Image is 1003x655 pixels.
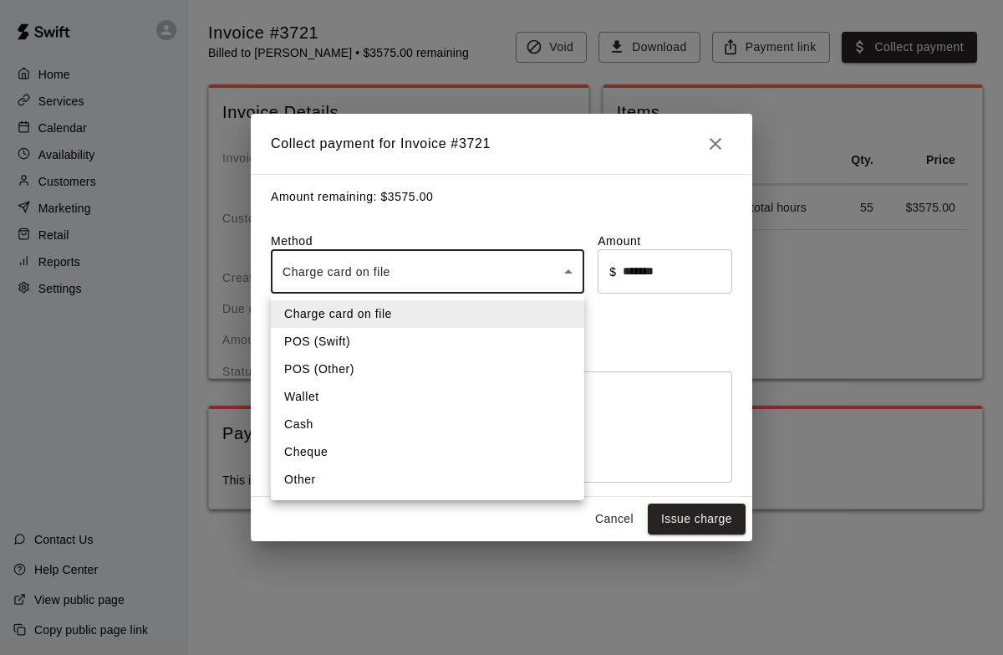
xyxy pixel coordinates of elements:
[271,438,584,466] li: Cheque
[271,356,584,383] li: POS (Other)
[271,383,584,411] li: Wallet
[271,411,584,438] li: Cash
[271,328,584,356] li: POS (Swift)
[271,466,584,494] li: Other
[271,300,584,328] li: Charge card on file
